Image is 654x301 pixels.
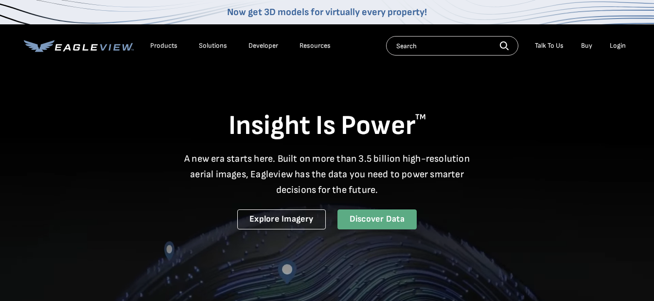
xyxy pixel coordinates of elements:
[199,41,227,50] div: Solutions
[227,6,427,18] a: Now get 3D models for virtually every property!
[248,41,278,50] a: Developer
[535,41,564,50] div: Talk To Us
[300,41,331,50] div: Resources
[150,41,177,50] div: Products
[386,36,518,56] input: Search
[237,209,326,229] a: Explore Imagery
[581,41,592,50] a: Buy
[24,109,631,143] h1: Insight Is Power
[337,209,417,229] a: Discover Data
[610,41,626,50] div: Login
[415,113,426,122] sup: TM
[178,151,476,198] p: A new era starts here. Built on more than 3.5 billion high-resolution aerial images, Eagleview ha...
